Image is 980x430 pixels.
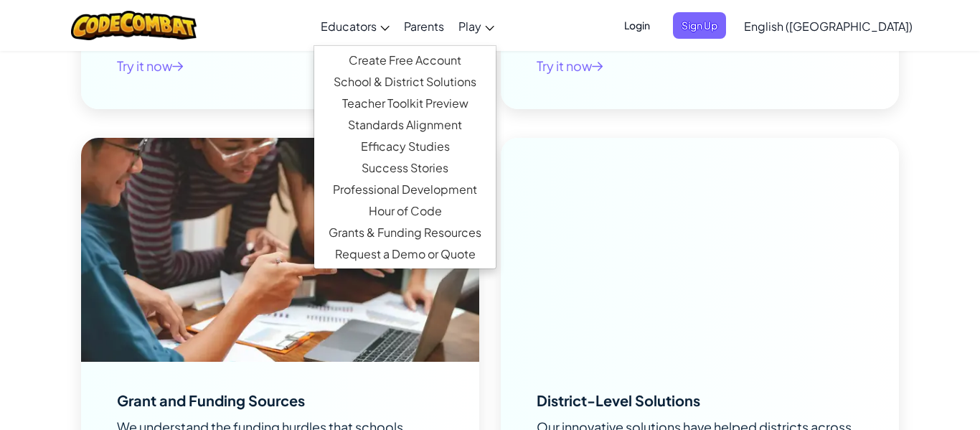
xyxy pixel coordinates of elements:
div: District-Level Solutions [537,393,700,408]
a: Efficacy Studies [314,136,496,157]
img: Image to illustrate Grant and Funding Sources [81,138,479,362]
a: Teacher Toolkit Preview [314,93,496,114]
a: Grants & Funding Resources [314,222,496,243]
a: Play [451,6,501,45]
a: Try it now [117,55,184,76]
a: Try it now [537,55,603,76]
span: English ([GEOGRAPHIC_DATA]) [744,19,913,34]
button: Try it now [117,51,184,80]
a: Parents [397,6,451,45]
a: School & District Solutions [314,71,496,93]
a: English ([GEOGRAPHIC_DATA]) [737,6,920,45]
a: Professional Development [314,179,496,200]
div: Grant and Funding Sources [117,393,305,408]
button: Try it now [537,51,603,80]
a: Success Stories [314,157,496,179]
a: Standards Alignment [314,114,496,136]
button: Sign Up [673,12,726,39]
a: Request a Demo or Quote [314,243,496,265]
span: Play [458,19,481,34]
span: Educators [321,19,377,34]
a: Create Free Account [314,50,496,71]
a: Hour of Code [314,200,496,222]
button: Login [616,12,659,39]
img: CodeCombat logo [71,11,197,40]
a: Educators [314,6,397,45]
